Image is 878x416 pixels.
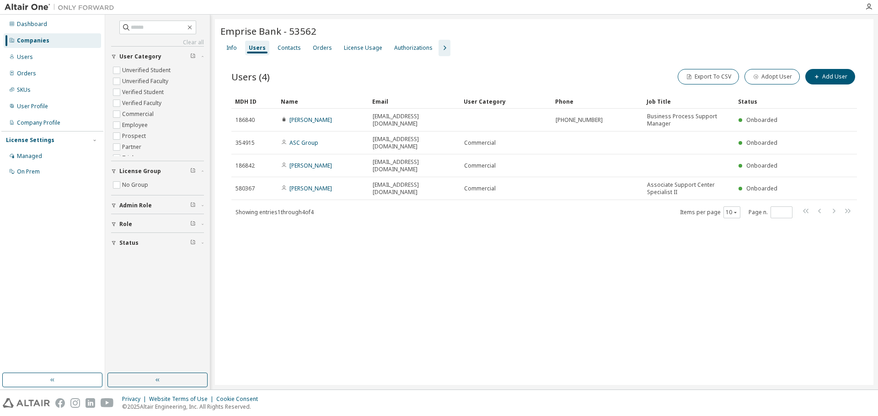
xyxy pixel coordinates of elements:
span: Emprise Bank - 53562 [220,25,316,37]
img: youtube.svg [101,398,114,408]
span: Users (4) [231,70,270,83]
div: Email [372,94,456,109]
img: instagram.svg [70,398,80,408]
div: User Category [464,94,548,109]
a: [PERSON_NAME] [289,116,332,124]
button: Add User [805,69,855,84]
span: Page n. [749,206,792,218]
div: Authorizations [394,44,433,52]
span: Commercial [464,162,496,169]
span: Clear filter [190,53,196,60]
div: Job Title [647,94,731,109]
span: Showing entries 1 through 4 of 4 [236,208,314,216]
div: SKUs [17,86,31,94]
div: Dashboard [17,21,47,28]
span: Business Process Support Manager [647,113,730,127]
span: [PHONE_NUMBER] [556,116,603,124]
button: Status [111,233,204,253]
label: Trial [122,153,135,163]
img: Altair One [5,3,119,12]
span: 186840 [236,116,255,124]
span: License Group [119,168,161,175]
button: User Category [111,47,204,67]
label: No Group [122,179,150,190]
label: Prospect [122,131,148,142]
a: Clear all [111,39,204,46]
div: Orders [17,70,36,77]
label: Verified Faculty [122,98,163,109]
div: Name [281,94,365,109]
div: User Profile [17,103,48,110]
p: © 2025 Altair Engineering, Inc. All Rights Reserved. [122,403,263,411]
div: Companies [17,37,49,44]
img: facebook.svg [55,398,65,408]
span: Admin Role [119,202,152,209]
span: Onboarded [746,116,777,124]
div: Managed [17,153,42,160]
div: License Settings [6,137,54,144]
button: Admin Role [111,195,204,216]
span: Role [119,221,132,228]
button: License Group [111,161,204,181]
label: Unverified Faculty [122,76,170,87]
span: [EMAIL_ADDRESS][DOMAIN_NAME] [373,113,456,127]
label: Partner [122,142,143,153]
div: MDH ID [235,94,273,109]
span: Status [119,239,139,247]
button: Adopt User [744,69,800,84]
div: License Usage [344,44,382,52]
span: [EMAIL_ADDRESS][DOMAIN_NAME] [373,158,456,173]
div: Phone [555,94,639,109]
span: Onboarded [746,184,777,192]
span: [EMAIL_ADDRESS][DOMAIN_NAME] [373,136,456,150]
span: Clear filter [190,202,196,209]
div: Cookie Consent [216,395,263,403]
div: Website Terms of Use [149,395,216,403]
span: Clear filter [190,221,196,228]
div: On Prem [17,168,40,175]
button: 10 [726,209,738,216]
span: Items per page [680,206,740,218]
div: Orders [313,44,332,52]
div: Company Profile [17,119,60,126]
span: Commercial [464,185,496,192]
label: Verified Student [122,87,166,98]
a: [PERSON_NAME] [289,184,332,192]
span: Clear filter [190,168,196,175]
a: [PERSON_NAME] [289,162,332,169]
div: Privacy [122,395,149,403]
label: Employee [122,120,150,131]
button: Role [111,214,204,234]
img: altair_logo.svg [3,398,50,408]
div: Info [226,44,237,52]
span: 354915 [236,139,255,147]
label: Unverified Student [122,65,172,76]
span: Onboarded [746,139,777,147]
button: Export To CSV [678,69,739,84]
div: Contacts [278,44,301,52]
div: Status [738,94,802,109]
span: Onboarded [746,162,777,169]
span: 580367 [236,185,255,192]
span: 186842 [236,162,255,169]
a: ASC Group [289,139,318,147]
span: [EMAIL_ADDRESS][DOMAIN_NAME] [373,181,456,196]
span: Clear filter [190,239,196,247]
span: User Category [119,53,161,60]
span: Commercial [464,139,496,147]
img: linkedin.svg [86,398,95,408]
div: Users [17,53,33,61]
span: Associate Support Center Specialist II [647,181,730,196]
div: Users [249,44,266,52]
label: Commercial [122,109,155,120]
